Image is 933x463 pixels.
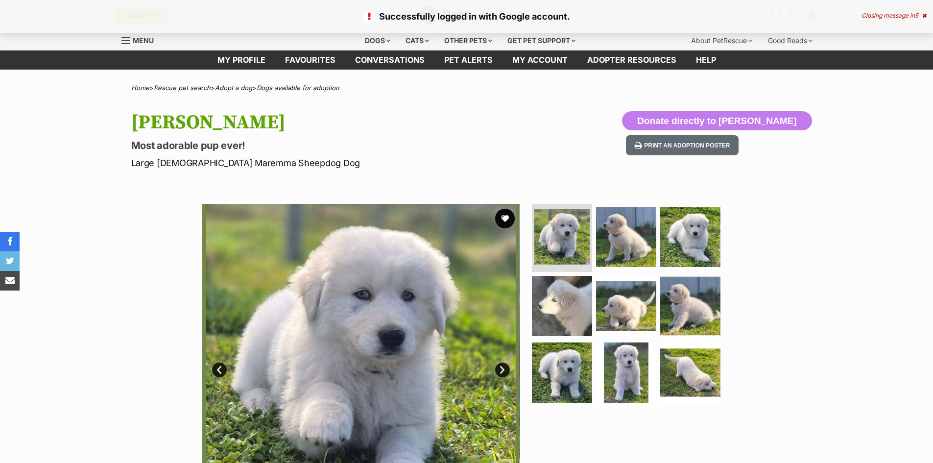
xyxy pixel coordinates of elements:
div: About PetRescue [684,31,759,50]
img: Photo of Larry [660,342,720,403]
span: 5 [915,12,918,19]
a: Help [686,50,726,70]
a: My account [502,50,577,70]
p: Most adorable pup ever! [131,139,546,152]
img: Photo of Larry [660,276,720,336]
a: Prev [212,363,227,377]
button: Print an adoption poster [626,135,739,155]
p: Large [DEMOGRAPHIC_DATA] Maremma Sheepdog Dog [131,156,546,170]
a: Rescue pet search [154,84,211,92]
div: Get pet support [501,31,582,50]
p: Successfully logged in with Google account. [10,10,923,23]
div: Closing message in [861,12,927,19]
a: Pet alerts [434,50,502,70]
button: Donate directly to [PERSON_NAME] [622,111,812,131]
h1: [PERSON_NAME] [131,111,546,134]
div: Other pets [437,31,499,50]
div: Good Reads [761,31,819,50]
img: Photo of Larry [532,342,592,403]
div: Cats [399,31,436,50]
a: Favourites [275,50,345,70]
a: Next [495,363,510,377]
a: conversations [345,50,434,70]
span: Menu [133,36,154,45]
div: Dogs [358,31,397,50]
img: Photo of Larry [534,209,590,265]
img: Photo of Larry [596,342,656,403]
button: favourite [495,209,515,228]
img: Photo of Larry [660,207,720,267]
a: Adopt a dog [215,84,252,92]
img: Photo of Larry [532,276,592,336]
img: Photo of Larry [596,207,656,267]
a: Menu [121,31,161,49]
img: Photo of Larry [596,276,656,336]
a: Adopter resources [577,50,686,70]
a: My profile [208,50,275,70]
a: Dogs available for adoption [257,84,339,92]
div: > > > [107,84,827,92]
a: Home [131,84,149,92]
